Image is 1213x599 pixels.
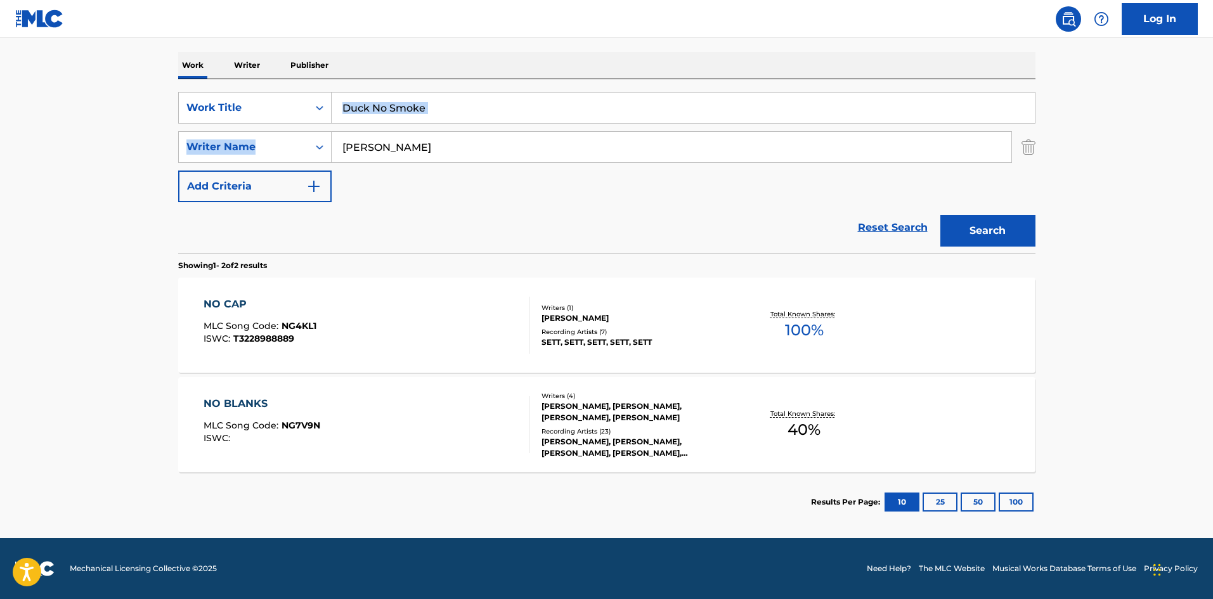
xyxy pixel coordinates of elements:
span: MLC Song Code : [204,320,282,332]
a: NO CAPMLC Song Code:NG4KL1ISWC:T3228988889Writers (1)[PERSON_NAME]Recording Artists (7)SETT, SETT... [178,278,1035,373]
div: NO CAP [204,297,316,312]
img: MLC Logo [15,10,64,28]
span: ISWC : [204,432,233,444]
a: Log In [1122,3,1198,35]
button: 50 [961,493,996,512]
div: Recording Artists ( 7 ) [542,327,733,337]
div: Writer Name [186,139,301,155]
a: Musical Works Database Terms of Use [992,563,1136,574]
a: The MLC Website [919,563,985,574]
img: logo [15,561,55,576]
div: Recording Artists ( 23 ) [542,427,733,436]
p: Publisher [287,52,332,79]
img: search [1061,11,1076,27]
div: [PERSON_NAME], [PERSON_NAME], [PERSON_NAME], [PERSON_NAME],[PERSON_NAME], [PERSON_NAME] [542,436,733,459]
button: 25 [923,493,957,512]
form: Search Form [178,92,1035,253]
div: SETT, SETT, SETT, SETT, SETT [542,337,733,348]
a: Privacy Policy [1144,563,1198,574]
img: help [1094,11,1109,27]
div: Writers ( 4 ) [542,391,733,401]
iframe: Chat Widget [1150,538,1213,599]
button: 100 [999,493,1034,512]
div: [PERSON_NAME], [PERSON_NAME], [PERSON_NAME], [PERSON_NAME] [542,401,733,423]
span: T3228988889 [233,333,294,344]
a: Need Help? [867,563,911,574]
span: NG7V9N [282,420,320,431]
div: NO BLANKS [204,396,320,411]
span: NG4KL1 [282,320,316,332]
span: 100 % [785,319,824,342]
img: Delete Criterion [1022,131,1035,163]
div: Help [1089,6,1114,32]
p: Work [178,52,207,79]
a: NO BLANKSMLC Song Code:NG7V9NISWC:Writers (4)[PERSON_NAME], [PERSON_NAME], [PERSON_NAME], [PERSON... [178,377,1035,472]
p: Showing 1 - 2 of 2 results [178,260,267,271]
a: Public Search [1056,6,1081,32]
span: ISWC : [204,333,233,344]
div: Writers ( 1 ) [542,303,733,312]
div: Work Title [186,100,301,115]
img: 9d2ae6d4665cec9f34b9.svg [306,179,321,194]
span: Mechanical Licensing Collective © 2025 [70,563,217,574]
p: Writer [230,52,264,79]
a: Reset Search [852,214,934,242]
div: [PERSON_NAME] [542,312,733,324]
button: 10 [885,493,919,512]
p: Total Known Shares: [770,409,838,418]
span: 40 % [788,418,821,441]
p: Results Per Page: [811,496,883,508]
button: Search [940,215,1035,247]
button: Add Criteria [178,171,332,202]
span: MLC Song Code : [204,420,282,431]
p: Total Known Shares: [770,309,838,319]
div: Drag [1153,551,1161,589]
